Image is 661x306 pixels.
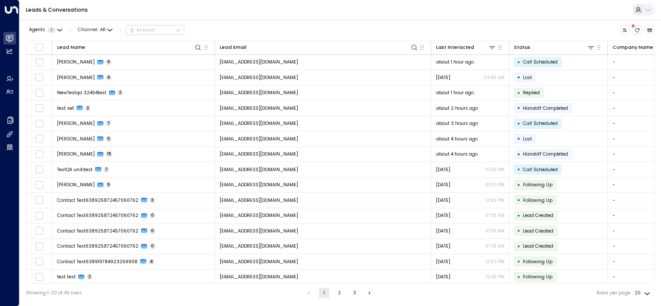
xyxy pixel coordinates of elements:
[35,166,43,174] span: Toggle select row
[514,44,530,51] div: Status
[87,274,93,280] span: 2
[106,151,113,157] span: 15
[517,57,520,68] div: •
[220,243,298,249] span: contact.test638925872457060762@mailinator.com
[35,119,43,127] span: Toggle select row
[485,212,504,219] p: 07:18 AM
[106,121,112,126] span: 7
[523,59,558,65] span: Call Scheduled
[485,166,504,173] p: 10:30 PM
[220,258,298,265] span: Contact.Test638919784923269908@mailinator.com
[220,136,298,142] span: turok3000+test9@gmail.com
[635,288,652,298] div: 20
[35,73,43,82] span: Toggle select row
[523,212,553,219] span: Lead Created
[349,288,359,298] button: Go to page 3
[436,197,450,204] span: Yesterday
[106,75,112,80] span: 6
[517,72,520,83] div: •
[75,25,115,35] span: Channel:
[100,27,106,32] span: All
[436,274,450,280] span: Yesterday
[57,182,95,188] span: Daniel Vaca
[35,135,43,143] span: Toggle select row
[523,274,552,280] span: Following Up
[35,150,43,158] span: Toggle select row
[523,228,553,234] span: Lead Created
[517,256,520,267] div: •
[523,243,553,249] span: Lead Created
[436,59,474,65] span: about 1 hour ago
[220,120,298,127] span: turok3000+test10@gmail.com
[523,258,552,265] span: Following Up
[220,105,298,112] span: testset67@yahoo.com
[517,102,520,114] div: •
[35,89,43,97] span: Toggle select row
[220,274,298,280] span: holger.aroca@gmail.com
[106,136,112,142] span: 11
[126,25,184,35] div: Button group with a nested menu
[35,258,43,266] span: Toggle select row
[57,59,95,65] span: Daniel Vaca
[57,228,138,234] span: Contact Test638925872457060762
[436,151,478,157] span: about 4 hours ago
[57,151,95,157] span: Daniel Vaca
[220,197,298,204] span: contact.test638925872457060762@mailinator.com
[35,43,43,51] span: Toggle select all
[436,166,450,173] span: Yesterday
[436,228,450,234] span: Sep 04, 2025
[35,211,43,220] span: Toggle select row
[436,43,497,51] div: Last Interacted
[613,44,653,51] div: Company Name
[523,74,532,81] span: Lost
[523,166,558,173] span: Call Scheduled
[485,228,504,234] p: 07:18 AM
[57,212,138,219] span: Contact Test638925872457060762
[85,105,91,111] span: 2
[220,228,298,234] span: contact.test638925872457060762@mailinator.com
[220,182,298,188] span: turok3000+test7@gmail.com
[436,136,478,142] span: about 4 hours ago
[517,194,520,206] div: •
[220,212,298,219] span: contact.test638925872457060762@mailinator.com
[35,104,43,112] span: Toggle select row
[35,196,43,204] span: Toggle select row
[106,182,112,188] span: 5
[319,288,329,298] button: page 1
[517,118,520,129] div: •
[485,258,504,265] p: 12:50 PM
[517,87,520,99] div: •
[485,243,504,249] p: 07:18 AM
[523,89,540,96] span: Replied
[517,271,520,283] div: •
[436,182,450,188] span: Yesterday
[517,164,520,175] div: •
[57,166,93,173] span: TestQA unititest
[57,105,74,112] span: test set
[633,25,642,35] span: There are new threads available. Refresh the grid to view the latest updates.
[150,198,156,203] span: 3
[57,89,106,96] span: NewTestqa 32454test
[220,44,247,51] div: Lead Email
[517,210,520,221] div: •
[26,290,82,296] div: Showing 1-20 of 45 rows
[220,74,298,81] span: turok3000+test5@gmail.com
[220,59,298,65] span: turok3000+test5@gmail.com
[220,89,298,96] span: qa32454testqateam@yahoo.com
[303,288,375,298] nav: pagination navigation
[35,273,43,281] span: Toggle select row
[334,288,344,298] button: Go to page 2
[57,197,138,204] span: Contact Test638925872457060762
[436,243,450,249] span: Sep 04, 2025
[150,213,156,218] span: 0
[57,136,95,142] span: Daniel Vaca
[35,58,43,66] span: Toggle select row
[150,228,156,234] span: 0
[485,182,504,188] p: 01:00 PM
[48,28,55,33] span: 1
[645,25,655,35] button: Archived Leads
[57,44,85,51] div: Lead Name
[57,258,138,265] span: Contact Test638919784923269908
[436,212,450,219] span: Sep 04, 2025
[436,105,478,112] span: about 2 hours ago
